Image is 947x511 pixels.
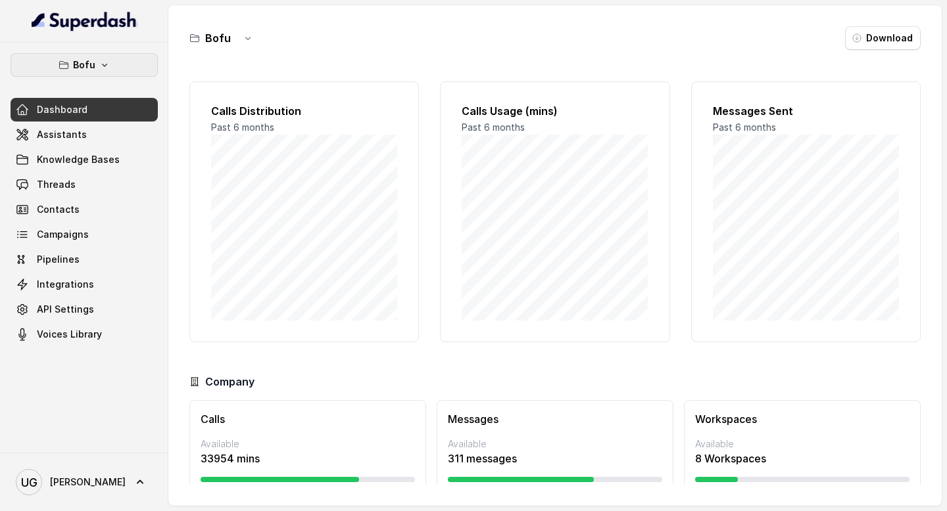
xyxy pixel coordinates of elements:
[11,223,158,246] a: Campaigns
[50,476,126,489] span: [PERSON_NAME]
[462,122,525,133] span: Past 6 months
[448,437,662,451] p: Available
[37,178,76,191] span: Threads
[201,451,415,466] p: 33954 mins
[32,11,137,32] img: light.svg
[713,103,899,119] h2: Messages Sent
[205,374,255,389] h3: Company
[11,148,158,171] a: Knowledge Bases
[695,437,910,451] p: Available
[11,322,158,346] a: Voices Library
[37,278,94,291] span: Integrations
[448,411,662,427] h3: Messages
[462,103,648,119] h2: Calls Usage (mins)
[37,303,94,316] span: API Settings
[73,57,95,73] p: Bofu
[11,53,158,77] button: Bofu
[11,98,158,122] a: Dashboard
[37,328,102,341] span: Voices Library
[11,298,158,321] a: API Settings
[211,122,274,133] span: Past 6 months
[11,464,158,500] a: [PERSON_NAME]
[11,273,158,296] a: Integrations
[37,228,89,241] span: Campaigns
[201,437,415,451] p: Available
[201,411,415,427] h3: Calls
[37,103,87,116] span: Dashboard
[37,253,80,266] span: Pipelines
[448,451,662,466] p: 311 messages
[695,411,910,427] h3: Workspaces
[37,128,87,141] span: Assistants
[37,203,80,216] span: Contacts
[11,248,158,271] a: Pipelines
[21,476,37,489] text: UG
[713,122,776,133] span: Past 6 months
[37,153,120,166] span: Knowledge Bases
[211,103,397,119] h2: Calls Distribution
[695,451,910,466] p: 8 Workspaces
[845,26,921,50] button: Download
[11,198,158,221] a: Contacts
[11,123,158,146] a: Assistants
[205,30,231,46] h3: Bofu
[11,173,158,196] a: Threads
